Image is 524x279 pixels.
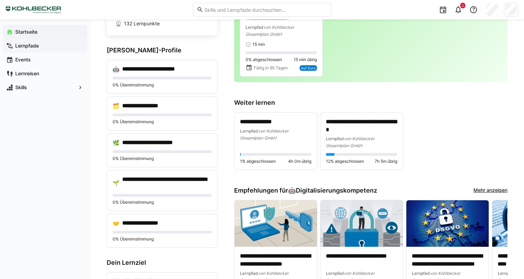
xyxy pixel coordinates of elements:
span: 12% abgeschlossen [326,159,364,164]
p: 0% Übereinstimmung [113,200,212,205]
span: 15 min [252,42,265,47]
div: 🤝 [113,220,119,227]
span: Digitalisierungskompetenz [296,187,377,194]
img: image [234,200,317,247]
img: image [406,200,489,247]
p: 0% Übereinstimmung [113,236,212,242]
h3: Empfehlungen für [234,187,377,194]
span: Lernpfad [240,128,258,134]
input: Skills und Lernpfade durchsuchen… [203,7,327,13]
span: Lernpfad [240,271,258,276]
span: Fällig in 95 Tagen [254,65,288,71]
span: 2 [462,3,464,8]
h3: Dein Lernziel [107,259,217,267]
div: 🌿 [113,139,119,146]
span: 15 min übrig [294,57,317,62]
span: 7h 5m übrig [375,159,397,164]
span: 132 Lernpunkte [124,20,160,27]
span: 1% abgeschlossen [240,159,276,164]
span: von Kohlbecker Gesamtplan GmbH [240,128,288,141]
img: image [320,200,403,247]
span: von Kohlbecker Gesamtplan GmbH [326,136,374,148]
div: 🌱 [113,179,119,186]
span: Lernpfad [326,136,344,141]
h3: Weiter lernen [234,99,507,107]
h3: [PERSON_NAME]-Profile [107,46,217,54]
span: 0% abgeschlossen [246,57,282,62]
div: 🤖 [288,187,377,194]
span: Lernpfad [246,25,264,30]
p: 0% Übereinstimmung [113,119,212,125]
a: Mehr anzeigen [473,187,507,194]
p: 0% Übereinstimmung [113,82,212,88]
div: 🗂️ [113,102,119,109]
span: Auf Kurs [301,66,316,70]
span: von Kohlbecker Gesamtplan GmbH [246,25,294,37]
span: Lernpfad [412,271,430,276]
div: 🤖 [113,66,119,73]
span: 4h 0m übrig [288,159,311,164]
p: 0% Übereinstimmung [113,156,212,161]
span: Lernpfad [498,271,516,276]
span: Lernpfad [326,271,344,276]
